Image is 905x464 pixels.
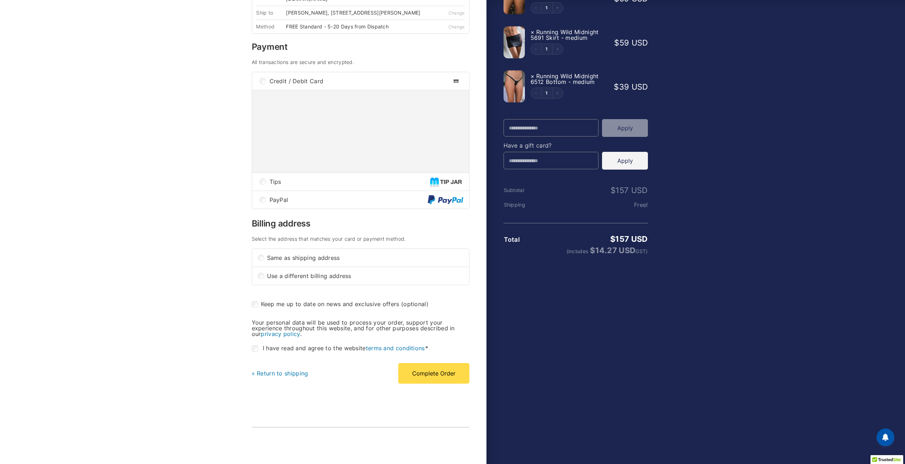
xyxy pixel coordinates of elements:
span: Use a different billing address [267,273,463,279]
button: Decrement [531,2,542,13]
h3: Payment [252,43,469,51]
span: Running Wild Midnight 5691 Skirt - medium [531,28,599,41]
a: privacy policy [261,330,300,337]
button: Decrement [531,44,542,54]
span: Running Wild Midnight 6512 Bottom - medium [531,73,599,85]
bdi: 39 USD [614,82,648,91]
th: Shipping [504,202,552,208]
span: Credit / Debit Card [270,78,449,84]
iframe: Secure payment input frame [254,101,467,160]
span: $ [614,38,619,47]
a: Edit [542,47,552,51]
h4: Select the address that matches your card or payment method. [252,236,469,241]
a: Remove this item [531,73,534,80]
a: terms and conditions [366,345,425,352]
th: Subtotal [504,187,552,193]
img: Running Wild Midnight 5691 Skirt [504,26,525,58]
a: Change [448,24,465,30]
button: Decrement [531,88,542,98]
button: Complete Order [398,363,469,384]
h3: Billing address [252,219,469,228]
div: Method [256,24,286,29]
small: (includes GST) [552,246,648,254]
span: Keep me up to date on news and exclusive offers [261,300,399,308]
span: $ [610,234,615,244]
bdi: 157 USD [610,234,648,244]
bdi: 59 USD [614,38,648,47]
img: Tips [430,177,463,186]
span: Same as shipping address [267,255,463,261]
span: $ [614,82,619,91]
input: I have read and agree to the websiteterms and conditions [252,345,258,352]
input: Keep me up to date on news and exclusive offers (optional) [252,301,258,308]
a: Remove this item [531,28,534,36]
p: Your personal data will be used to process your order, support your experience throughout this we... [252,320,469,337]
bdi: 157 USD [611,186,648,195]
button: Increment [552,2,563,13]
a: Edit [542,91,552,95]
button: Apply [602,152,648,170]
button: Increment [552,88,563,98]
div: [PERSON_NAME], [STREET_ADDRESS][PERSON_NAME] [286,10,425,15]
img: PayPal [428,195,463,205]
button: Increment [552,44,563,54]
a: « Return to shipping [252,370,308,377]
span: I have read and agree to the website [263,345,428,352]
a: Edit [542,6,552,10]
span: PayPal [270,197,428,203]
span: $ [590,246,595,255]
h4: All transactions are secure and encrypted. [252,60,469,65]
span: 14.27 USD [590,246,635,255]
span: (optional) [401,300,428,308]
h4: Have a gift card? [504,143,648,148]
button: Apply [602,119,648,137]
th: Total [504,236,552,243]
a: Change [448,10,465,16]
div: Ship to [256,10,286,15]
img: Credit / Debit Card [449,77,463,85]
span: Tips [270,179,430,185]
span: $ [611,186,616,195]
img: Running Wild Midnight 6512 Bottom 10 [504,70,525,102]
div: FREE Standard - 5-20 Days from Dispatch [286,24,394,29]
td: Free! [552,202,648,208]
